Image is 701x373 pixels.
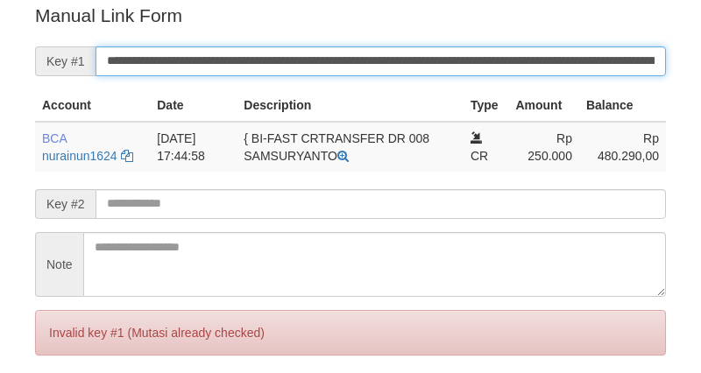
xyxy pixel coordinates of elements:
td: { BI-FAST CRTRANSFER DR 008 SAMSURYANTO [237,122,464,172]
a: nurainun1624 [42,149,117,163]
span: Key #1 [35,46,96,76]
th: Balance [579,89,666,122]
th: Amount [508,89,579,122]
span: BCA [42,131,67,145]
a: Copy nurainun1624 to clipboard [121,149,133,163]
th: Account [35,89,150,122]
span: Note [35,232,83,297]
th: Date [150,89,237,122]
span: CR [471,149,488,163]
div: Invalid key #1 (Mutasi already checked) [35,310,666,355]
th: Type [464,89,508,122]
td: Rp 480.290,00 [579,122,666,172]
th: Description [237,89,464,122]
p: Manual Link Form [35,3,666,28]
td: Rp 250.000 [508,122,579,172]
span: Key #2 [35,189,96,219]
td: [DATE] 17:44:58 [150,122,237,172]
